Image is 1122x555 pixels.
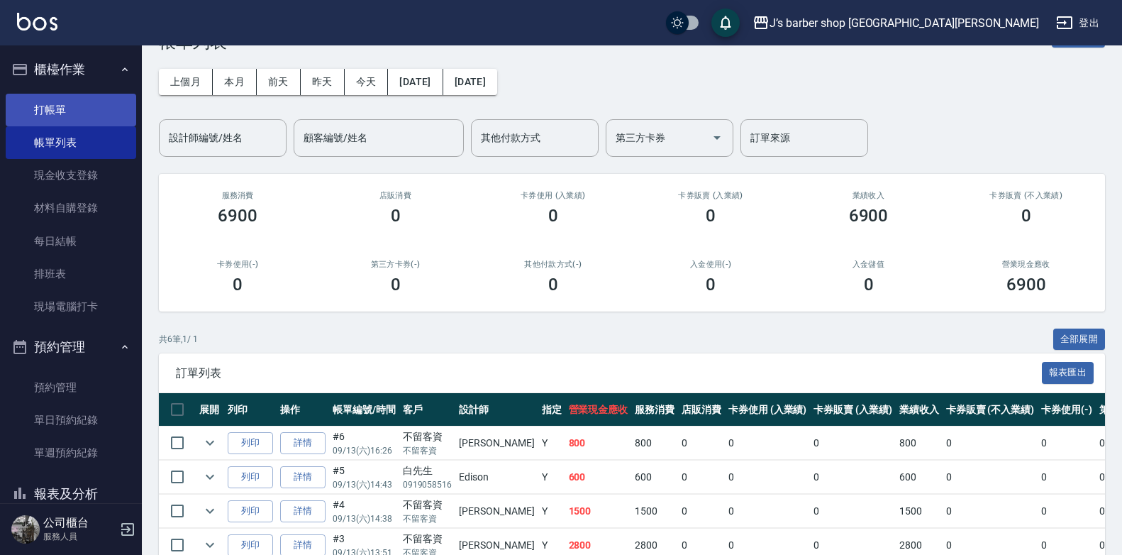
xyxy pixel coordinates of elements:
h2: 卡券使用 (入業績) [491,191,615,200]
td: 1500 [631,495,678,528]
th: 業績收入 [896,393,943,427]
h2: 卡券使用(-) [176,260,299,269]
h2: 第三方卡券(-) [333,260,457,269]
th: 卡券使用(-) [1038,393,1096,427]
button: 本月 [213,69,257,95]
div: 不留客資 [403,532,452,546]
a: 打帳單 [6,94,136,126]
th: 卡券使用 (入業績) [725,393,811,427]
button: 預約管理 [6,329,136,366]
a: 單日預約紀錄 [6,404,136,436]
h3: 0 [548,206,558,226]
button: 報表及分析 [6,476,136,512]
p: 共 6 筆, 1 / 1 [159,333,198,346]
td: #6 [329,427,399,460]
td: 0 [678,461,725,494]
h3: 6900 [849,206,889,226]
button: expand row [199,432,221,454]
td: Edison [455,461,538,494]
button: 列印 [228,466,273,488]
h2: 入金儲值 [806,260,930,269]
td: #4 [329,495,399,528]
td: 1500 [896,495,943,528]
td: 800 [896,427,943,460]
a: 帳單列表 [6,126,136,159]
h2: 其他付款方式(-) [491,260,615,269]
td: Y [538,427,565,460]
h3: 0 [706,206,716,226]
a: 詳情 [280,432,326,454]
td: 0 [943,427,1038,460]
h3: 服務消費 [176,191,299,200]
a: 排班表 [6,258,136,290]
td: 600 [631,461,678,494]
button: 登出 [1050,10,1105,36]
h3: 6900 [218,206,257,226]
td: [PERSON_NAME] [455,427,538,460]
h3: 0 [1021,206,1031,226]
th: 展開 [196,393,224,427]
h2: 店販消費 [333,191,457,200]
h3: 0 [548,275,558,295]
a: 現金收支登錄 [6,159,136,192]
button: 櫃檯作業 [6,51,136,88]
a: 材料自購登錄 [6,192,136,224]
button: expand row [199,500,221,522]
a: 預約管理 [6,371,136,404]
button: 上個月 [159,69,213,95]
a: 詳情 [280,466,326,488]
th: 帳單編號/時間 [329,393,399,427]
td: 0 [725,495,811,528]
td: 0 [678,495,725,528]
td: 0 [943,461,1038,494]
h3: 0 [864,275,874,295]
button: 報表匯出 [1042,362,1094,384]
p: 09/13 (六) 14:38 [333,512,396,525]
td: 0 [725,461,811,494]
h2: 營業現金應收 [965,260,1088,269]
td: 0 [678,427,725,460]
th: 客戶 [399,393,456,427]
h2: 卡券販賣 (不入業績) [965,191,1088,200]
td: Y [538,461,565,494]
button: 今天 [345,69,389,95]
button: [DATE] [443,69,497,95]
p: 服務人員 [43,530,116,543]
div: 白先生 [403,463,452,478]
th: 設計師 [455,393,538,427]
td: 0 [1038,495,1096,528]
td: 600 [565,461,632,494]
img: Logo [17,13,57,31]
th: 列印 [224,393,277,427]
button: [DATE] [388,69,443,95]
td: 0 [725,427,811,460]
button: 前天 [257,69,301,95]
th: 卡券販賣 (不入業績) [943,393,1038,427]
img: Person [11,515,40,544]
th: 營業現金應收 [565,393,632,427]
p: 09/13 (六) 14:43 [333,478,396,491]
button: 全部展開 [1053,329,1106,351]
a: 詳情 [280,500,326,522]
div: 不留客資 [403,429,452,444]
td: [PERSON_NAME] [455,495,538,528]
td: 0 [810,427,896,460]
h3: 6900 [1006,275,1046,295]
h3: 0 [391,206,401,226]
p: 0919058516 [403,478,452,491]
button: 列印 [228,500,273,522]
th: 指定 [538,393,565,427]
button: J’s barber shop [GEOGRAPHIC_DATA][PERSON_NAME] [747,9,1045,38]
th: 服務消費 [631,393,678,427]
h2: 卡券販賣 (入業績) [649,191,772,200]
td: 800 [565,427,632,460]
a: 單週預約紀錄 [6,436,136,469]
p: 09/13 (六) 16:26 [333,444,396,457]
td: 800 [631,427,678,460]
td: 600 [896,461,943,494]
td: #5 [329,461,399,494]
a: 現場電腦打卡 [6,290,136,323]
button: Open [706,126,728,149]
div: J’s barber shop [GEOGRAPHIC_DATA][PERSON_NAME] [770,14,1039,32]
td: 1500 [565,495,632,528]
